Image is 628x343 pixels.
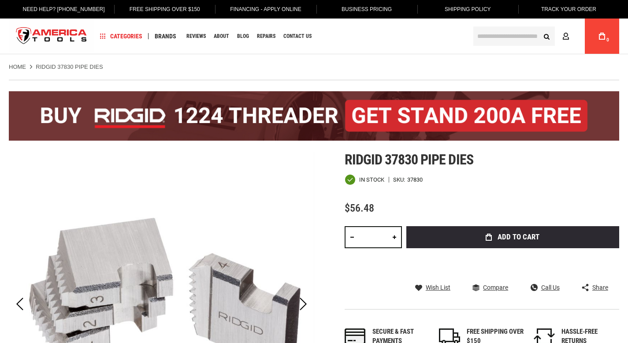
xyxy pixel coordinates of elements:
[9,20,94,53] img: America Tools
[345,202,374,214] span: $56.48
[257,34,275,39] span: Repairs
[253,30,279,42] a: Repairs
[210,30,233,42] a: About
[415,283,450,291] a: Wish List
[100,33,142,39] span: Categories
[606,37,609,42] span: 0
[472,283,508,291] a: Compare
[9,20,94,53] a: store logo
[182,30,210,42] a: Reviews
[214,34,229,39] span: About
[498,233,539,241] span: Add to Cart
[237,34,249,39] span: Blog
[393,177,407,183] strong: SKU
[594,19,610,54] a: 0
[283,34,312,39] span: Contact Us
[359,177,384,183] span: In stock
[96,30,146,42] a: Categories
[407,177,423,183] div: 37830
[445,6,491,12] span: Shipping Policy
[483,284,508,291] span: Compare
[36,63,103,70] strong: RIDGID 37830 Pipe Dies
[541,284,560,291] span: Call Us
[406,226,619,248] button: Add to Cart
[151,30,180,42] a: Brands
[592,284,608,291] span: Share
[9,63,26,71] a: Home
[426,284,450,291] span: Wish List
[345,151,473,168] span: Ridgid 37830 pipe dies
[279,30,316,42] a: Contact Us
[155,33,176,39] span: Brands
[531,283,560,291] a: Call Us
[233,30,253,42] a: Blog
[9,91,619,141] img: BOGO: Buy the RIDGID® 1224 Threader (26092), get the 92467 200A Stand FREE!
[186,34,206,39] span: Reviews
[538,28,555,45] button: Search
[345,174,384,185] div: Availability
